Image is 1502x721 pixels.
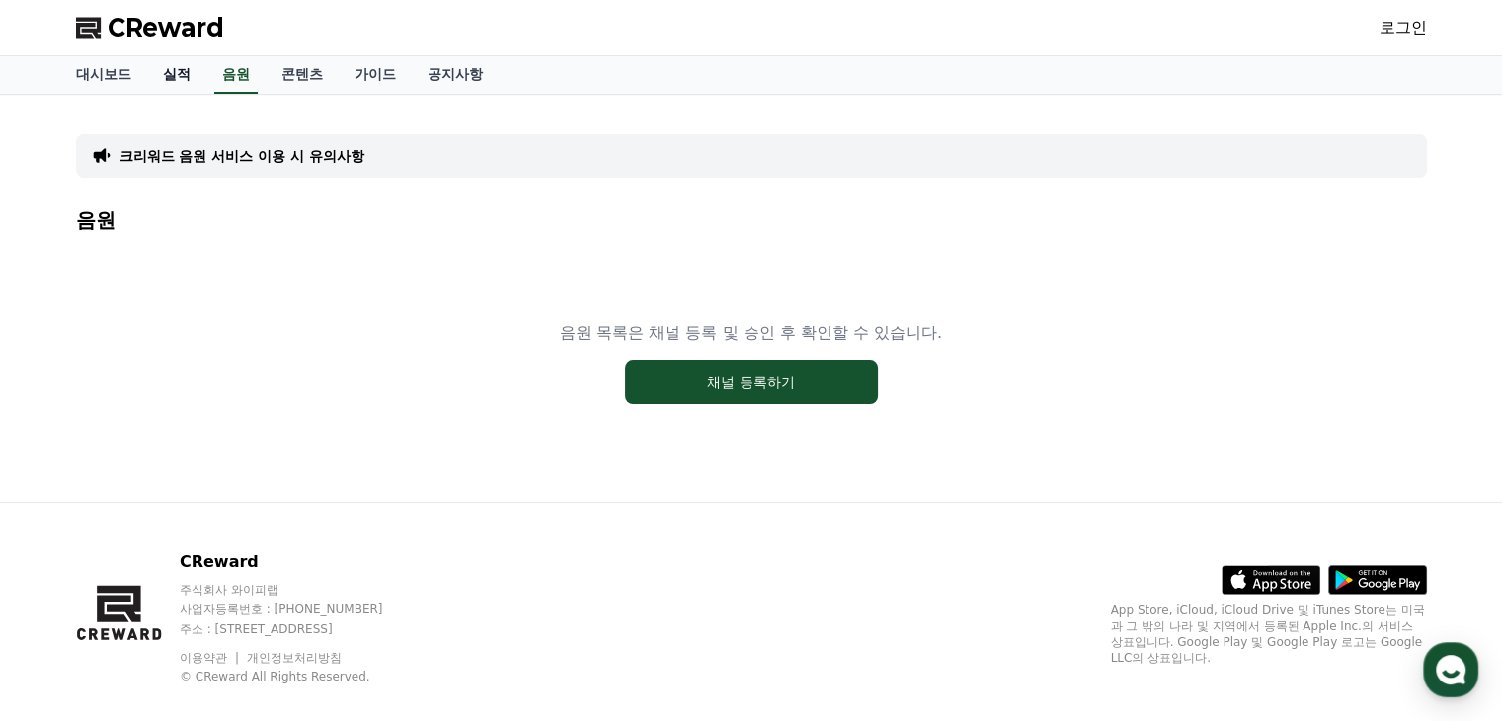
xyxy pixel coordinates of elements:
a: 콘텐츠 [266,56,339,94]
p: 주소 : [STREET_ADDRESS] [180,621,421,637]
p: 주식회사 와이피랩 [180,582,421,598]
button: 채널 등록하기 [625,360,878,404]
p: 음원 목록은 채널 등록 및 승인 후 확인할 수 있습니다. [560,321,942,345]
p: © CReward All Rights Reserved. [180,669,421,684]
a: 음원 [214,56,258,94]
a: 로그인 [1380,16,1427,40]
a: 크리워드 음원 서비스 이용 시 유의사항 [119,146,364,166]
a: 공지사항 [412,56,499,94]
a: 실적 [147,56,206,94]
span: 설정 [305,587,329,602]
span: CReward [108,12,224,43]
p: 사업자등록번호 : [PHONE_NUMBER] [180,601,421,617]
a: CReward [76,12,224,43]
a: 가이드 [339,56,412,94]
p: CReward [180,550,421,574]
a: 홈 [6,557,130,606]
a: 설정 [255,557,379,606]
a: 대시보드 [60,56,147,94]
span: 대화 [181,588,204,603]
h4: 음원 [76,209,1427,231]
a: 대화 [130,557,255,606]
p: App Store, iCloud, iCloud Drive 및 iTunes Store는 미국과 그 밖의 나라 및 지역에서 등록된 Apple Inc.의 서비스 상표입니다. Goo... [1111,602,1427,666]
a: 이용약관 [180,651,242,665]
span: 홈 [62,587,74,602]
a: 개인정보처리방침 [247,651,342,665]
